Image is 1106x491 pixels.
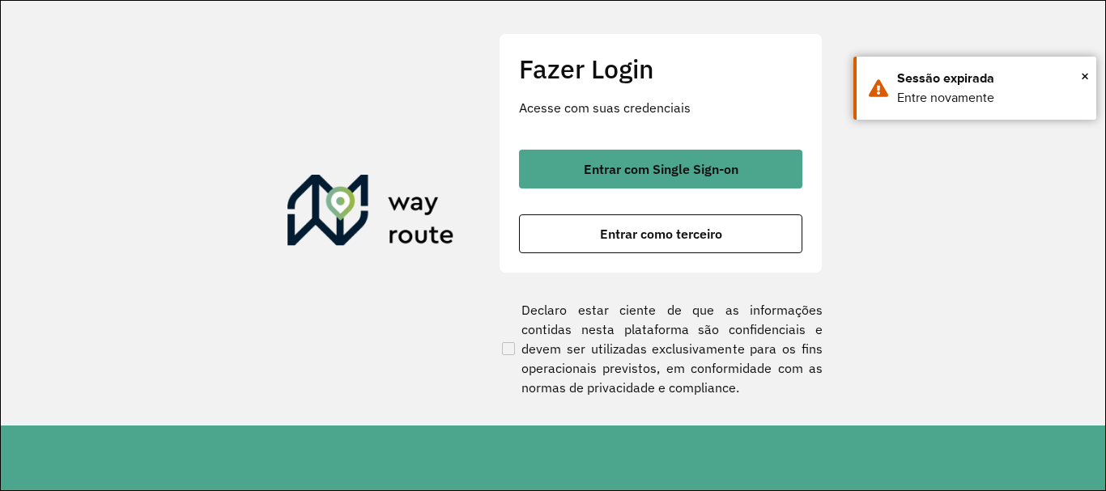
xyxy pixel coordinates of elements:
h2: Fazer Login [519,53,802,84]
span: Entrar com Single Sign-on [584,163,738,176]
button: button [519,150,802,188]
img: Roteirizador AmbevTech [287,175,454,252]
span: × [1081,64,1089,88]
div: Entre novamente [897,88,1084,108]
p: Acesse com suas credenciais [519,98,802,117]
label: Declaro estar ciente de que as informações contidas nesta plataforma são confidenciais e devem se... [499,300,823,397]
button: button [519,214,802,253]
button: Close [1081,64,1089,88]
span: Entrar como terceiro [600,227,722,240]
div: Sessão expirada [897,69,1084,88]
